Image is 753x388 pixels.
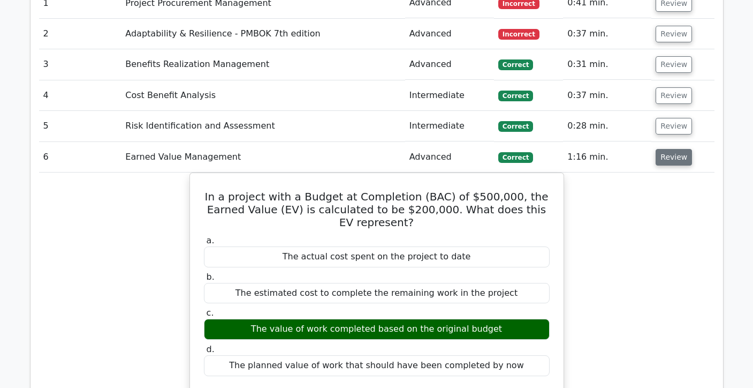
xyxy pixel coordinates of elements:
div: The estimated cost to complete the remaining work in the project [204,283,550,304]
span: Incorrect [498,29,539,40]
button: Review [656,56,692,73]
div: The planned value of work that should have been completed by now [204,355,550,376]
td: Advanced [405,142,494,173]
button: Review [656,149,692,166]
td: Intermediate [405,111,494,141]
span: Correct [498,91,533,101]
span: a. [207,235,215,245]
td: Cost Benefit Analysis [121,80,405,111]
td: Advanced [405,49,494,80]
td: 0:28 min. [563,111,651,141]
td: 4 [39,80,121,111]
div: The value of work completed based on the original budget [204,319,550,340]
h5: In a project with a Budget at Completion (BAC) of $500,000, the Earned Value (EV) is calculated t... [203,190,551,229]
div: The actual cost spent on the project to date [204,247,550,267]
td: Intermediate [405,80,494,111]
td: Risk Identification and Assessment [121,111,405,141]
td: 2 [39,19,121,49]
td: Benefits Realization Management [121,49,405,80]
td: 3 [39,49,121,80]
td: 5 [39,111,121,141]
span: Correct [498,152,533,163]
button: Review [656,118,692,135]
span: Correct [498,59,533,70]
span: c. [207,308,214,318]
td: 0:37 min. [563,80,651,111]
td: Earned Value Management [121,142,405,173]
span: Correct [498,121,533,132]
td: Advanced [405,19,494,49]
td: 0:31 min. [563,49,651,80]
span: d. [207,344,215,354]
td: Adaptability & Resilience - PMBOK 7th edition [121,19,405,49]
td: 6 [39,142,121,173]
button: Review [656,87,692,104]
button: Review [656,26,692,42]
span: b. [207,272,215,282]
td: 1:16 min. [563,142,651,173]
td: 0:37 min. [563,19,651,49]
